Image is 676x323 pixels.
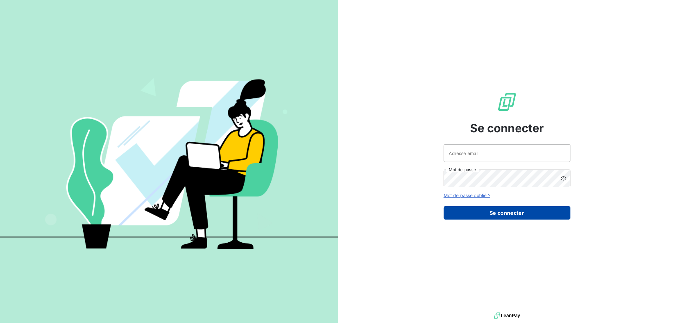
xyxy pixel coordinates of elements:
input: placeholder [444,144,570,162]
button: Se connecter [444,206,570,220]
img: logo [494,311,520,320]
span: Se connecter [470,120,544,137]
img: Logo LeanPay [497,92,517,112]
a: Mot de passe oublié ? [444,193,490,198]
